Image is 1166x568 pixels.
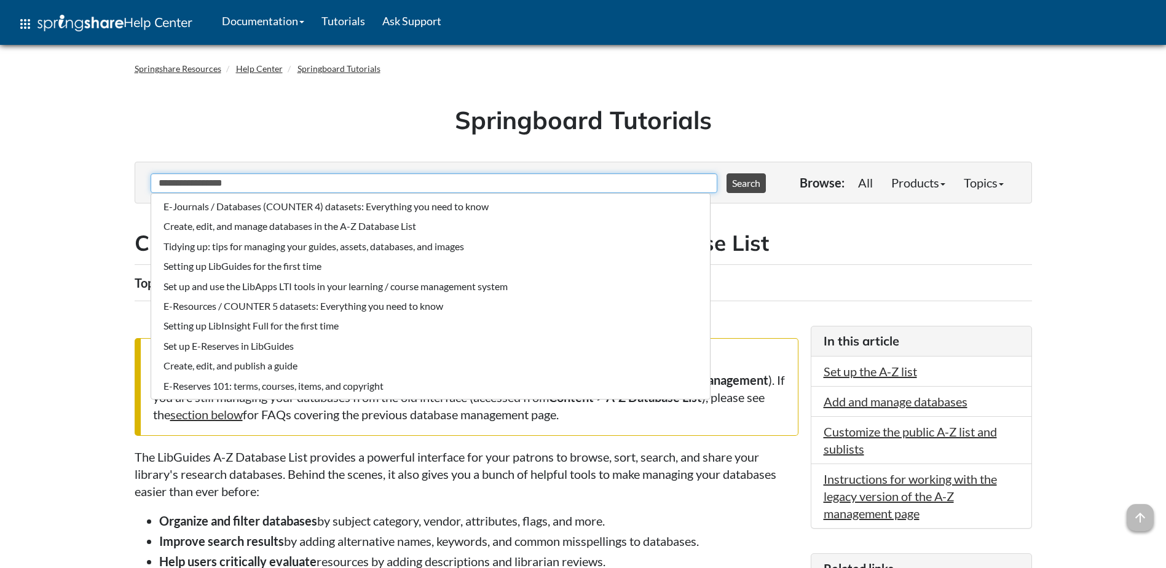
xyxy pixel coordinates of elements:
[18,17,33,31] span: apps
[824,424,997,456] a: Customize the public A-Z list and sublists
[213,6,313,36] a: Documentation
[170,407,243,422] a: section below
[135,63,221,74] a: Springshare Resources
[374,6,450,36] a: Ask Support
[824,364,917,379] a: Set up the A-Z list
[159,512,798,529] li: by subject category, vendor, attributes, flags, and more.
[849,170,882,195] a: All
[297,63,380,74] a: Springboard Tutorials
[159,513,317,528] strong: Organize and filter databases
[955,170,1013,195] a: Topics
[727,173,766,193] button: Search
[37,15,124,31] img: Springshare
[236,63,283,74] a: Help Center
[824,333,1019,350] h3: In this article
[9,6,201,42] a: apps Help Center
[800,174,845,191] p: Browse:
[157,277,704,296] li: Set up and use the LibApps LTI tools in your learning / course management system
[824,471,997,521] a: Instructions for working with the legacy version of the A-Z management page
[157,316,704,336] li: Setting up LibInsight Full for the first time
[157,216,704,236] li: Create, edit, and manage databases in the A-Z Database List
[151,193,711,400] ul: Suggested results
[157,237,704,256] li: Tidying up: tips for managing your guides, assets, databases, and images
[135,228,1032,258] h2: Create, edit, and manage databases in the A-Z Database List
[135,448,798,500] p: The LibGuides A-Z Database List provides a powerful interface for your patrons to browse, sort, s...
[882,170,955,195] a: Products
[1127,505,1154,520] a: arrow_upward
[1127,504,1154,531] span: arrow_upward
[135,271,175,294] div: Topics:
[157,256,704,276] li: Setting up LibGuides for the first time
[124,14,192,30] span: Help Center
[144,103,1023,137] h1: Springboard Tutorials
[157,356,704,376] li: Create, edit, and publish a guide
[157,376,704,396] li: E-Reserves 101: terms, courses, items, and copyright
[157,336,704,356] li: Set up E-Reserves in LibGuides
[157,296,704,316] li: E-Resources / COUNTER 5 datasets: Everything you need to know
[159,534,284,548] strong: Improve search results
[157,197,704,216] li: E-Journals / Databases (COUNTER 4) datasets: Everything you need to know
[313,6,374,36] a: Tutorials
[824,394,967,409] a: Add and manage databases
[159,532,798,550] li: by adding alternative names, keywords, and common misspellings to databases.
